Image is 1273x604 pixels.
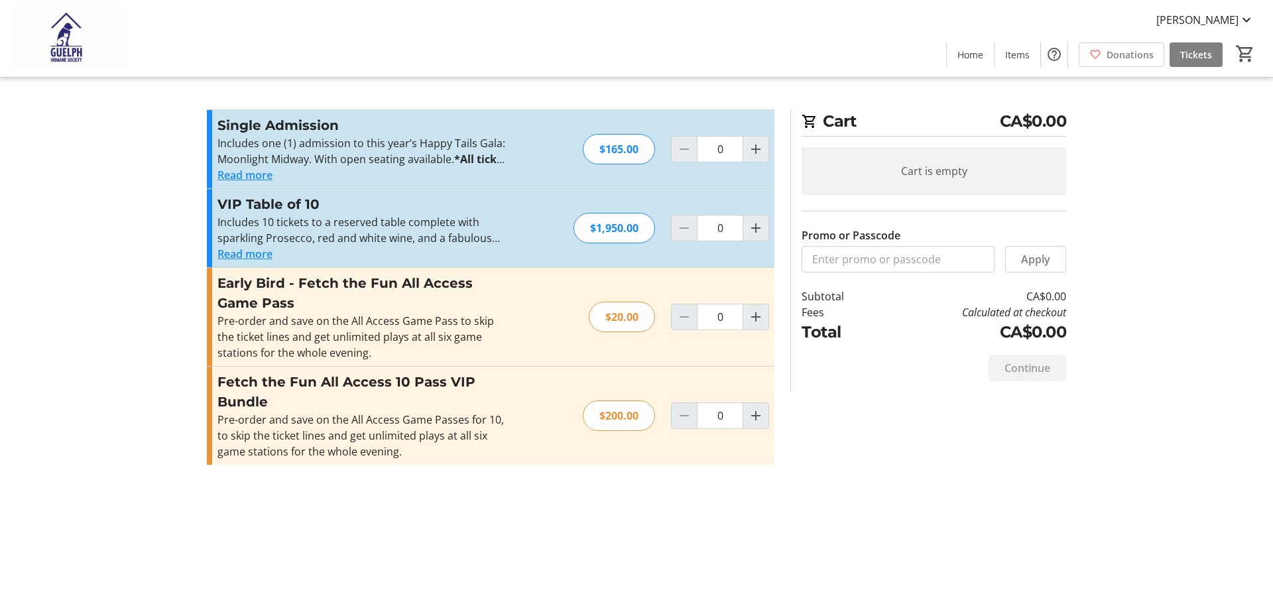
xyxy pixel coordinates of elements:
[697,402,743,429] input: Fetch the Fun All Access 10 Pass VIP Bundle Quantity
[217,194,507,214] h3: VIP Table of 10
[743,137,768,162] button: Increment by one
[217,313,507,361] div: Pre-order and save on the All Access Game Pass to skip the ticket lines and get unlimited plays a...
[583,134,655,164] div: $165.00
[879,288,1066,304] td: CA$0.00
[1156,12,1239,28] span: [PERSON_NAME]
[1180,48,1212,62] span: Tickets
[217,372,507,412] h3: Fetch the Fun All Access 10 Pass VIP Bundle
[802,320,879,344] td: Total
[947,42,994,67] a: Home
[217,135,507,167] p: Includes one (1) admission to this year’s Happy Tails Gala: Moonlight Midway. With open seating a...
[1079,42,1164,67] a: Donations
[743,304,768,330] button: Increment by one
[802,246,995,272] input: Enter promo or passcode
[217,412,507,459] div: Pre-order and save on the All Access Game Passes for 10, to skip the ticket lines and get unlimit...
[743,403,768,428] button: Increment by one
[1233,42,1257,66] button: Cart
[697,215,743,241] input: VIP Table of 10 Quantity
[802,304,879,320] td: Fees
[697,304,743,330] input: Early Bird - Fetch the Fun All Access Game Pass Quantity
[217,246,273,262] button: Read more
[574,213,655,243] div: $1,950.00
[217,115,507,135] h3: Single Admission
[697,136,743,162] input: Single Admission Quantity
[802,227,900,243] label: Promo or Passcode
[1005,48,1030,62] span: Items
[1000,109,1067,133] span: CA$0.00
[1041,41,1067,68] button: Help
[995,42,1040,67] a: Items
[217,214,507,246] p: Includes 10 tickets to a reserved table complete with sparkling Prosecco, red and white wine, and...
[217,167,273,183] button: Read more
[802,109,1066,137] h2: Cart
[957,48,983,62] span: Home
[1005,246,1066,272] button: Apply
[802,147,1066,195] div: Cart is empty
[217,273,507,313] h3: Early Bird - Fetch the Fun All Access Game Pass
[802,288,879,304] td: Subtotal
[8,5,126,72] img: Guelph Humane Society 's Logo
[879,320,1066,344] td: CA$0.00
[1021,251,1050,267] span: Apply
[583,400,655,431] div: $200.00
[743,215,768,241] button: Increment by one
[1107,48,1154,62] span: Donations
[1170,42,1223,67] a: Tickets
[879,304,1066,320] td: Calculated at checkout
[589,302,655,332] div: $20.00
[1146,9,1265,30] button: [PERSON_NAME]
